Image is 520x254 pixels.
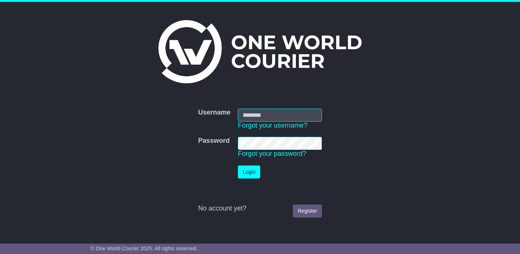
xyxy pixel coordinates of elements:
label: Username [198,109,230,117]
button: Login [238,165,260,179]
a: Forgot your password? [238,150,306,157]
label: Password [198,137,230,145]
img: One World [158,20,361,83]
div: No account yet? [198,205,322,213]
a: Register [293,205,322,218]
span: © One World Courier 2025. All rights reserved. [90,245,198,251]
a: Forgot your username? [238,122,307,129]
